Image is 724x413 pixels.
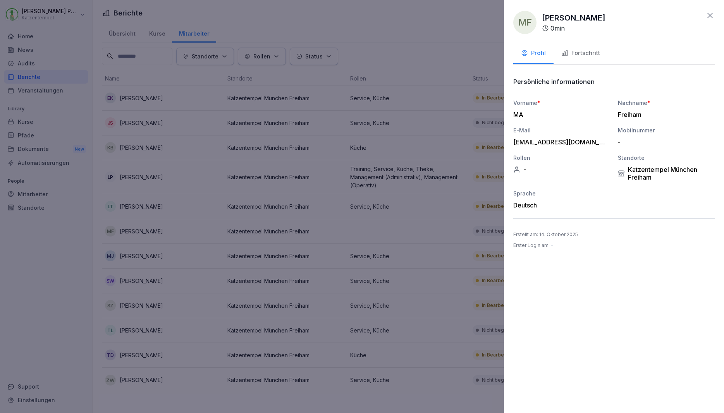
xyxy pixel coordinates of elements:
div: Profil [521,49,546,58]
div: Rollen [513,154,610,162]
div: MA [513,111,606,118]
div: Vorname [513,99,610,107]
div: - [513,166,610,173]
button: Fortschritt [554,43,608,64]
div: E-Mail [513,126,610,134]
button: Profil [513,43,554,64]
p: 0 min [550,24,565,33]
div: Sprache [513,189,610,197]
p: Erster Login am : [513,242,553,249]
div: Standorte [618,154,715,162]
p: [PERSON_NAME] [542,12,605,24]
span: – [551,242,553,248]
div: Deutsch [513,201,610,209]
div: [EMAIL_ADDRESS][DOMAIN_NAME] [513,138,606,146]
div: Fortschritt [561,49,600,58]
p: Erstellt am : 14. Oktober 2025 [513,231,578,238]
div: Mobilnummer [618,126,715,134]
div: Freiham [618,111,711,118]
div: MF [513,11,537,34]
div: Nachname [618,99,715,107]
div: Katzentempel München Freiham [618,166,715,181]
div: - [618,138,711,146]
p: Persönliche informationen [513,78,595,86]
